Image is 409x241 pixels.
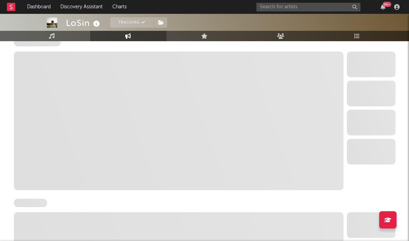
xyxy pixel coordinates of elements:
[14,199,47,207] span: TikTok Likes
[110,17,154,28] button: Tracking
[256,3,360,11] input: Search for artists
[66,17,102,29] div: LoSin
[14,38,61,46] span: TikTok Followers
[381,4,385,10] button: 99+
[383,2,391,7] div: 99 +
